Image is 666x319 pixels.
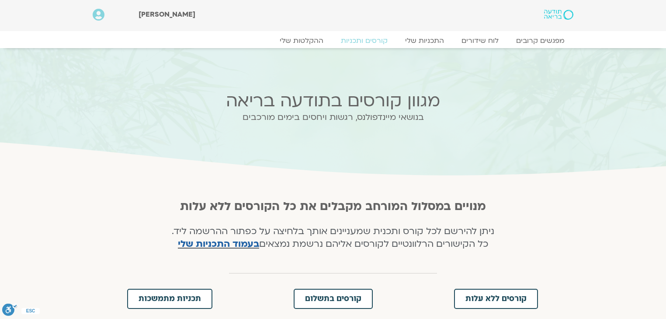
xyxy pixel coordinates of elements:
a: לוח שידורים [453,36,507,45]
a: בעמוד התכניות שלי [178,238,259,250]
a: מפגשים קרובים [507,36,573,45]
a: קורסים בתשלום [294,289,373,309]
span: קורסים ללא עלות [465,295,527,303]
a: התכניות שלי [396,36,453,45]
a: ההקלטות שלי [271,36,332,45]
h2: בנושאי מיינדפולנס, רגשות ויחסים בימים מורכבים [162,112,504,122]
a: תכניות מתמשכות [127,289,212,309]
span: תכניות מתמשכות [139,295,201,303]
a: קורסים ותכניות [332,36,396,45]
span: [PERSON_NAME] [139,10,195,19]
nav: Menu [93,36,573,45]
a: קורסים ללא עלות [454,289,538,309]
span: קורסים בתשלום [305,295,361,303]
h2: מגוון קורסים בתודעה בריאה [162,91,504,111]
h4: ניתן להירשם לכל קורס ותכנית שמעניינים אותך בלחיצה על כפתור ההרשמה ליד. כל הקישורים הרלוונטיים לקו... [168,225,499,251]
h2: מנויים במסלול המורחב מקבלים את כל הקורסים ללא עלות [168,200,499,213]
